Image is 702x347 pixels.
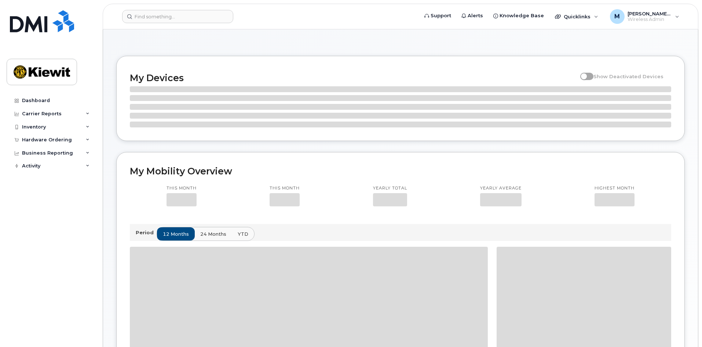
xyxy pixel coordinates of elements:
[480,185,522,191] p: Yearly average
[580,69,586,75] input: Show Deactivated Devices
[238,231,248,238] span: YTD
[136,229,157,236] p: Period
[167,185,197,191] p: This month
[595,185,635,191] p: Highest month
[593,73,663,79] span: Show Deactivated Devices
[373,185,407,191] p: Yearly total
[130,166,671,177] h2: My Mobility Overview
[270,185,300,191] p: This month
[200,231,226,238] span: 24 months
[130,72,577,83] h2: My Devices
